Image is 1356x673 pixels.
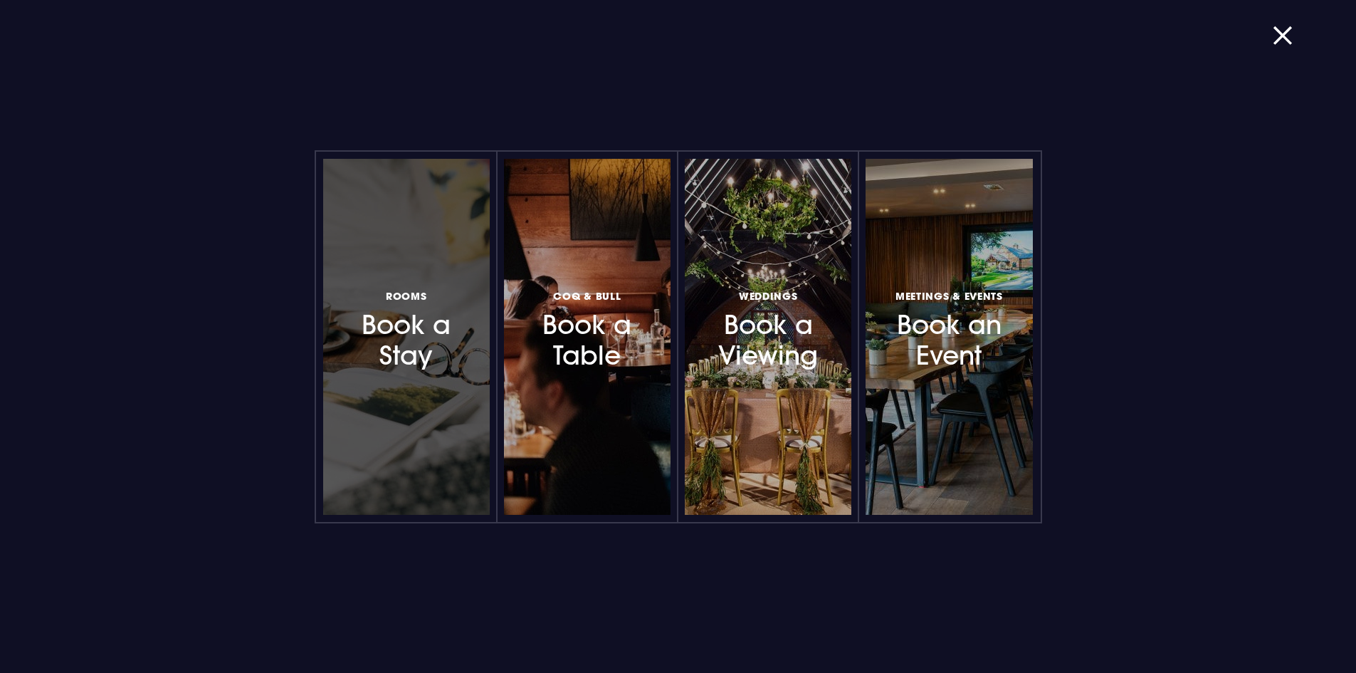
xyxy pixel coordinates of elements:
[525,287,649,372] h3: Book a Table
[895,289,1003,303] span: Meetings & Events
[323,159,490,515] a: RoomsBook a Stay
[866,159,1032,515] a: Meetings & EventsBook an Event
[706,287,830,372] h3: Book a Viewing
[739,289,798,303] span: Weddings
[345,287,468,372] h3: Book a Stay
[386,289,427,303] span: Rooms
[553,289,621,303] span: Coq & Bull
[887,287,1011,372] h3: Book an Event
[685,159,851,515] a: WeddingsBook a Viewing
[504,159,671,515] a: Coq & BullBook a Table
